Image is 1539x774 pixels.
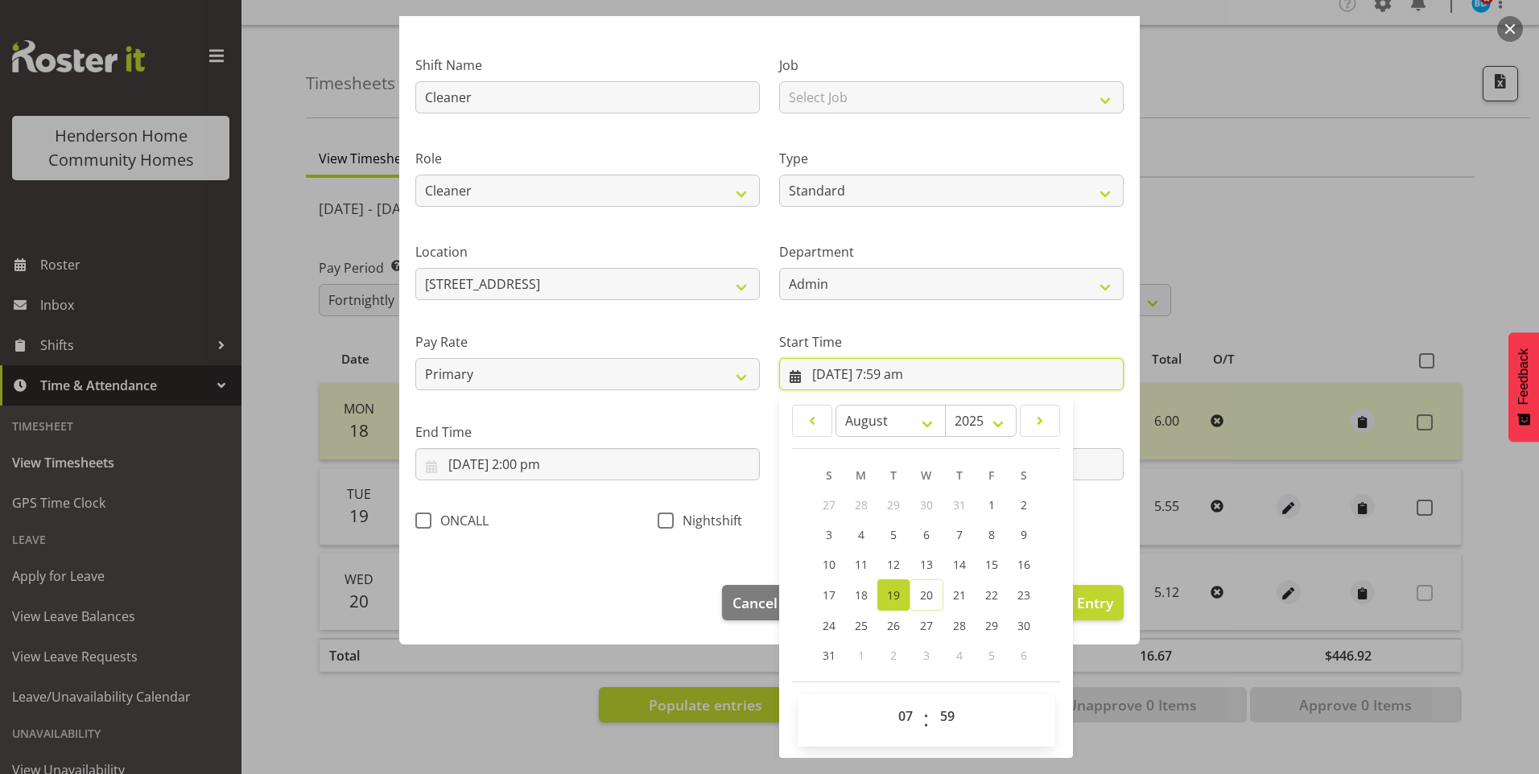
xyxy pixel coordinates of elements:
[953,618,966,633] span: 28
[985,557,998,572] span: 15
[845,611,877,640] a: 25
[813,640,845,670] a: 31
[415,149,760,168] label: Role
[910,611,943,640] a: 27
[921,467,931,483] span: W
[920,587,933,603] span: 20
[943,611,976,640] a: 28
[1008,611,1040,640] a: 30
[976,579,1008,611] a: 22
[845,520,877,550] a: 4
[855,497,868,513] span: 28
[415,332,760,352] label: Pay Rate
[923,700,929,740] span: :
[1017,557,1030,572] span: 16
[887,497,900,513] span: 29
[858,527,864,542] span: 4
[988,497,995,513] span: 1
[1008,520,1040,550] a: 9
[813,550,845,579] a: 10
[1017,587,1030,603] span: 23
[826,467,832,483] span: S
[415,56,760,75] label: Shift Name
[722,585,788,620] button: Cancel
[923,527,930,542] span: 6
[953,557,966,572] span: 14
[415,448,760,480] input: Click to select...
[943,550,976,579] a: 14
[910,520,943,550] a: 6
[943,520,976,550] a: 7
[1017,618,1030,633] span: 30
[956,467,963,483] span: T
[823,587,836,603] span: 17
[956,648,963,663] span: 4
[910,550,943,579] a: 13
[953,587,966,603] span: 21
[985,587,998,603] span: 22
[415,242,760,261] label: Location
[431,513,489,529] span: ONCALL
[845,550,877,579] a: 11
[674,513,742,529] span: Nightshift
[887,618,900,633] span: 26
[779,56,1124,75] label: Job
[877,550,910,579] a: 12
[1516,348,1531,405] span: Feedback
[415,422,760,442] label: End Time
[877,611,910,640] a: 26
[823,648,836,663] span: 31
[890,467,897,483] span: T
[956,527,963,542] span: 7
[855,587,868,603] span: 18
[920,618,933,633] span: 27
[976,550,1008,579] a: 15
[856,467,866,483] span: M
[823,557,836,572] span: 10
[890,527,897,542] span: 5
[826,527,832,542] span: 3
[813,579,845,611] a: 17
[877,579,910,611] a: 19
[855,618,868,633] span: 25
[1021,648,1027,663] span: 6
[943,579,976,611] a: 21
[920,557,933,572] span: 13
[976,611,1008,640] a: 29
[823,618,836,633] span: 24
[779,242,1124,261] label: Department
[855,557,868,572] span: 11
[976,490,1008,520] a: 1
[1021,497,1027,513] span: 2
[779,332,1124,352] label: Start Time
[920,497,933,513] span: 30
[1023,593,1113,612] span: Update Entry
[988,648,995,663] span: 5
[1508,332,1539,442] button: Feedback - Show survey
[858,648,864,663] span: 1
[1008,490,1040,520] a: 2
[887,557,900,572] span: 12
[890,648,897,663] span: 2
[415,81,760,113] input: Shift Name
[887,587,900,603] span: 19
[813,611,845,640] a: 24
[988,467,994,483] span: F
[732,592,778,613] span: Cancel
[823,497,836,513] span: 27
[976,520,1008,550] a: 8
[1008,579,1040,611] a: 23
[877,520,910,550] a: 5
[985,618,998,633] span: 29
[988,527,995,542] span: 8
[813,520,845,550] a: 3
[1021,467,1027,483] span: S
[1021,527,1027,542] span: 9
[779,358,1124,390] input: Click to select...
[1008,550,1040,579] a: 16
[923,648,930,663] span: 3
[910,579,943,611] a: 20
[779,149,1124,168] label: Type
[953,497,966,513] span: 31
[845,579,877,611] a: 18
